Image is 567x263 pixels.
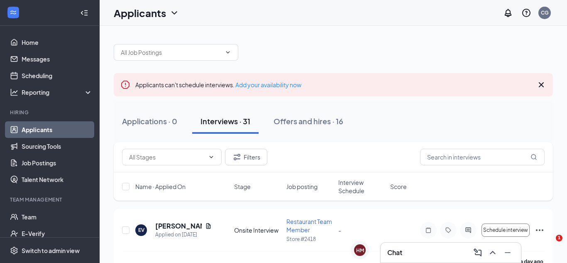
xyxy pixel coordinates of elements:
[22,138,93,155] a: Sourcing Tools
[286,218,332,234] span: Restaurant Team Member
[22,246,80,255] div: Switch to admin view
[10,109,91,116] div: Hiring
[486,246,499,259] button: ChevronUp
[530,154,537,160] svg: MagnifyingGlass
[541,9,549,16] div: CG
[234,182,251,191] span: Stage
[235,81,301,88] a: Add your availability now
[234,226,281,234] div: Onsite Interview
[22,34,93,51] a: Home
[338,178,385,195] span: Interview Schedule
[481,224,530,237] button: Schedule interview
[200,116,250,126] div: Interviews · 31
[356,247,364,254] div: HM
[286,236,333,243] p: Store #2418
[535,225,545,235] svg: Ellipses
[114,6,166,20] h1: Applicants
[169,8,179,18] svg: ChevronDown
[80,9,88,17] svg: Collapse
[22,155,93,171] a: Job Postings
[10,246,18,255] svg: Settings
[503,8,513,18] svg: Notifications
[129,152,205,162] input: All Stages
[443,227,453,234] svg: Tag
[122,116,177,126] div: Applications · 0
[483,227,528,233] span: Schedule interview
[274,116,343,126] div: Offers and hires · 16
[539,235,559,255] iframe: Intercom live chat
[338,226,341,234] span: -
[135,182,186,191] span: Name · Applied On
[286,182,318,191] span: Job posting
[205,223,212,229] svg: Document
[225,149,267,165] button: Filter Filters
[22,67,93,84] a: Scheduling
[22,121,93,138] a: Applicants
[463,227,473,234] svg: ActiveChat
[22,225,93,242] a: E-Verify
[473,248,483,258] svg: ComposeMessage
[232,152,242,162] svg: Filter
[155,221,202,231] h5: [PERSON_NAME]
[387,248,402,257] h3: Chat
[501,246,514,259] button: Minimize
[135,81,301,88] span: Applicants can't schedule interviews.
[420,149,545,165] input: Search in interviews
[471,246,484,259] button: ComposeMessage
[10,196,91,203] div: Team Management
[488,248,498,258] svg: ChevronUp
[10,88,18,96] svg: Analysis
[521,8,531,18] svg: QuestionInfo
[22,51,93,67] a: Messages
[22,88,93,96] div: Reporting
[22,171,93,188] a: Talent Network
[536,80,546,90] svg: Cross
[503,248,513,258] svg: Minimize
[423,227,433,234] svg: Note
[121,48,221,57] input: All Job Postings
[225,49,231,56] svg: ChevronDown
[22,209,93,225] a: Team
[120,80,130,90] svg: Error
[208,154,215,160] svg: ChevronDown
[9,8,17,17] svg: WorkstreamLogo
[138,226,144,234] div: EV
[556,235,562,241] span: 1
[155,231,212,239] div: Applied on [DATE]
[390,182,407,191] span: Score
